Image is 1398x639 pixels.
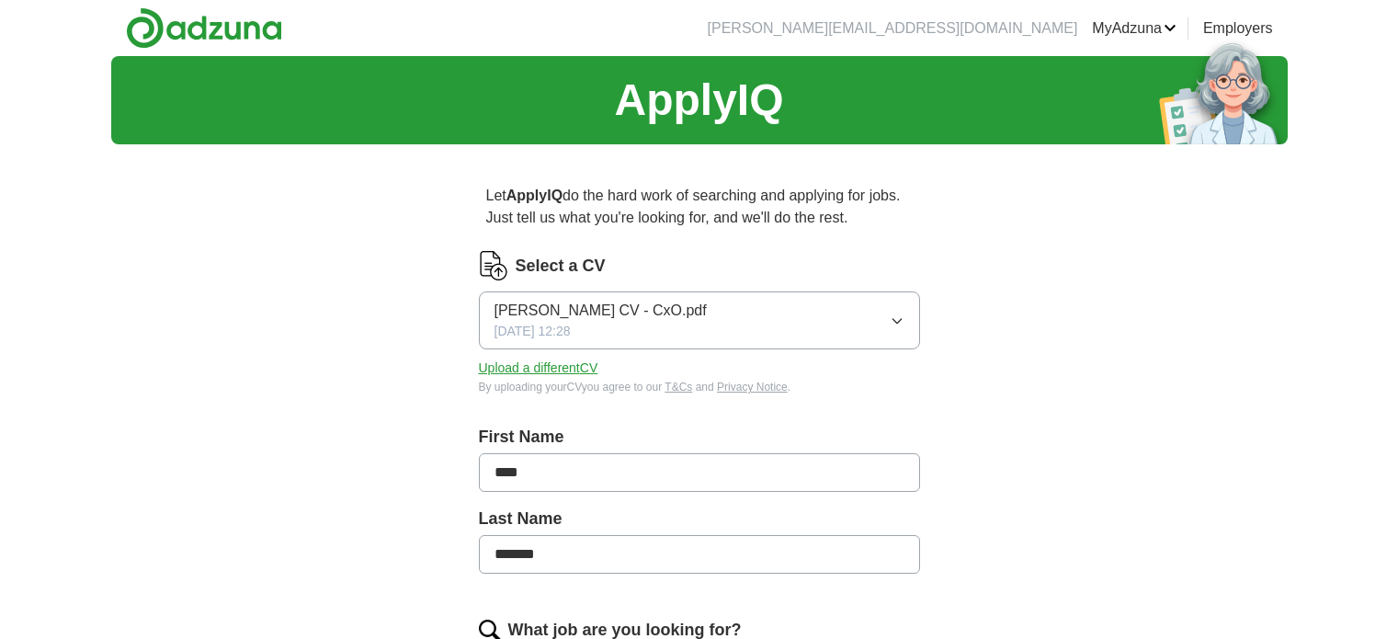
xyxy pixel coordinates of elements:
li: [PERSON_NAME][EMAIL_ADDRESS][DOMAIN_NAME] [708,17,1078,40]
a: Privacy Notice [717,381,788,394]
img: Adzuna logo [126,7,282,49]
label: Select a CV [516,254,606,279]
a: Employers [1203,17,1273,40]
span: [PERSON_NAME] CV - CxO.pdf [494,300,707,322]
a: T&Cs [665,381,692,394]
span: [DATE] 12:28 [494,322,571,341]
label: Last Name [479,507,920,531]
img: CV Icon [479,251,508,280]
label: First Name [479,425,920,450]
button: Upload a differentCV [479,359,598,378]
button: [PERSON_NAME] CV - CxO.pdf[DATE] 12:28 [479,291,920,349]
h1: ApplyIQ [614,67,783,133]
div: By uploading your CV you agree to our and . [479,379,920,395]
p: Let do the hard work of searching and applying for jobs. Just tell us what you're looking for, an... [479,177,920,236]
a: MyAdzuna [1092,17,1176,40]
strong: ApplyIQ [506,188,563,203]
